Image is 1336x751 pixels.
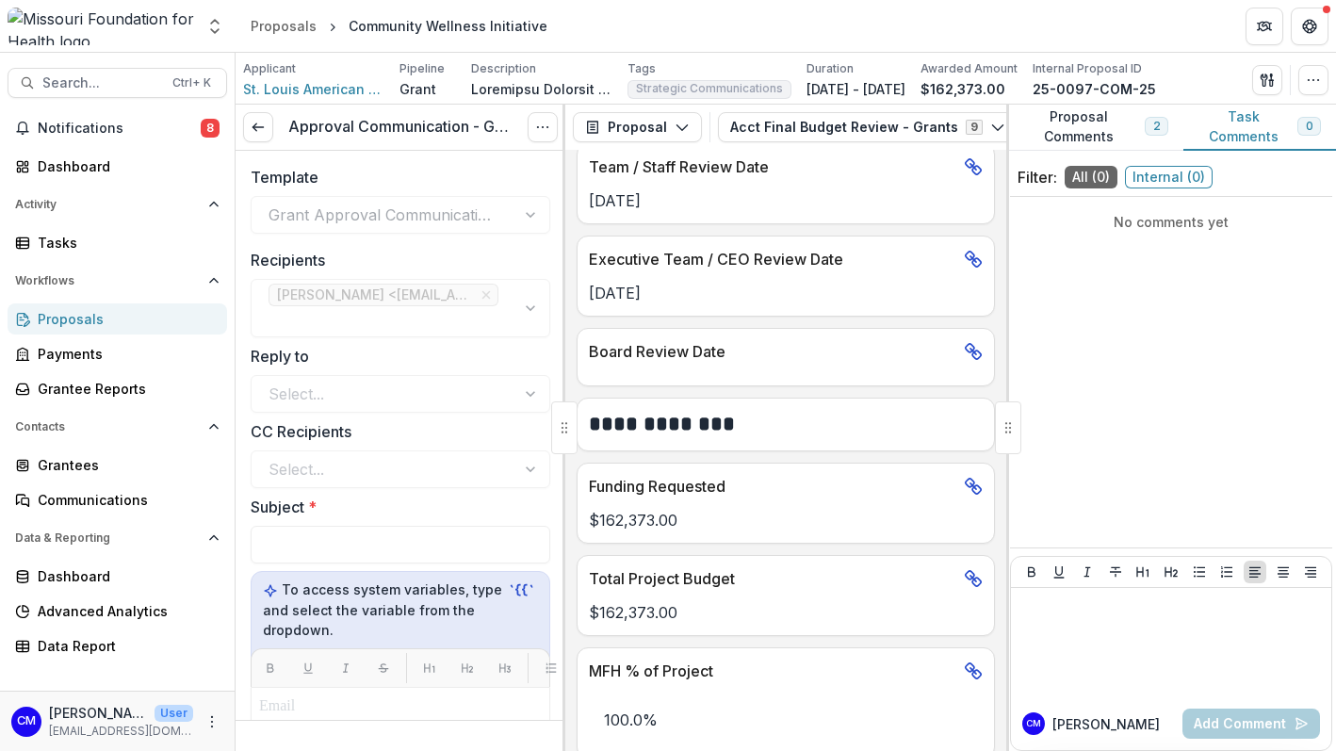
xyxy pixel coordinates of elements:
button: Acct Final Budget Review - Grants9 [718,112,1018,142]
div: Communications [38,490,212,510]
p: [DATE] - [DATE] [806,79,905,99]
button: Align Center [1272,561,1295,583]
a: Proposals [8,303,227,335]
span: All ( 0 ) [1065,166,1117,188]
div: Data Report [38,636,212,656]
span: Activity [15,198,201,211]
p: Team / Staff Review Date [589,155,956,178]
a: Dashboard [8,151,227,182]
div: Payments [38,344,212,364]
button: Open Data & Reporting [8,523,227,553]
button: Partners [1246,8,1283,45]
div: Grantee Reports [38,379,212,399]
p: Description [471,60,536,77]
a: Grantee Reports [8,373,227,404]
p: [DATE] [589,189,983,212]
a: Data Report [8,630,227,661]
p: $162,373.00 [921,79,1005,99]
div: Grantees [38,455,212,475]
button: Search... [8,68,227,98]
a: Payments [8,338,227,369]
a: St. Louis American Foundation [243,79,384,99]
label: Subject [251,496,539,518]
button: Proposal Comments [1006,105,1183,151]
p: Pipeline [399,60,445,77]
div: Proposals [38,309,212,329]
p: Grant [399,79,436,99]
button: More [201,710,223,733]
span: Data & Reporting [15,531,201,545]
button: Strike [1104,561,1127,583]
div: Courtney McCall [17,715,36,727]
p: No comments yet [1018,212,1325,232]
button: Open Contacts [8,412,227,442]
button: Bold [1020,561,1043,583]
label: CC Recipients [251,420,539,443]
div: Dashboard [38,156,212,176]
p: To access system variables, type and select the variable from the dropdown. [263,580,538,640]
button: Align Right [1299,561,1322,583]
p: User [155,705,193,722]
button: Add Comment [1182,709,1320,739]
span: Contacts [15,420,201,433]
span: 0 [1306,120,1312,133]
p: Applicant [243,60,296,77]
span: Strategic Communications [636,82,783,95]
button: Task Comments [1183,105,1336,151]
p: Awarded Amount [921,60,1018,77]
p: 100.0% [589,694,983,746]
p: Filter: [1018,166,1057,188]
button: Underline [1048,561,1070,583]
p: Loremipsu Dolorsit Ametconsec Adi El. Seddo Eiusmodt Incididunt, ut laboreetdol magn Ali En. Admi... [471,79,612,99]
div: Proposals [251,16,317,36]
h3: Approval Communication - Grant [288,118,513,136]
p: [PERSON_NAME] [49,703,147,723]
button: Bullet List [1188,561,1211,583]
a: Proposals [243,12,324,40]
button: Italicize [1076,561,1099,583]
p: Duration [806,60,854,77]
p: [EMAIL_ADDRESS][DOMAIN_NAME] [49,723,193,740]
span: Workflows [15,274,201,287]
code: `{{` [506,580,538,600]
p: Board Review Date [589,340,956,363]
a: Advanced Analytics [8,596,227,627]
p: [DATE] [589,282,983,304]
a: Communications [8,484,227,515]
a: Tasks [8,227,227,258]
img: Missouri Foundation for Health logo [8,8,194,45]
button: Open entity switcher [202,8,228,45]
span: Internal ( 0 ) [1125,166,1213,188]
div: Courtney McCall [1026,719,1041,728]
span: 2 [1153,120,1160,133]
button: Ordered List [1215,561,1238,583]
label: Template [251,166,539,188]
button: Heading 2 [1160,561,1182,583]
p: Executive Team / CEO Review Date [589,248,956,270]
div: Community Wellness Initiative [349,16,547,36]
span: 8 [201,119,220,138]
p: Internal Proposal ID [1033,60,1142,77]
nav: breadcrumb [243,12,555,40]
a: Dashboard [8,561,227,592]
div: Advanced Analytics [38,601,212,621]
label: Reply to [251,345,539,367]
p: Total Project Budget [589,567,956,590]
p: 25-0097-COM-25 [1033,79,1156,99]
label: Recipients [251,249,539,271]
p: MFH % of Project [589,660,956,682]
p: Funding Requested [589,475,956,498]
div: Dashboard [38,566,212,586]
button: Notifications8 [8,113,227,143]
div: Ctrl + K [169,73,215,93]
button: Get Help [1291,8,1328,45]
button: Open Activity [8,189,227,220]
div: Tasks [38,233,212,253]
span: Search... [42,75,161,91]
p: [PERSON_NAME] [1052,714,1160,734]
a: Grantees [8,449,227,481]
p: $162,373.00 [589,601,983,624]
span: Notifications [38,121,201,137]
button: Options [528,112,558,142]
